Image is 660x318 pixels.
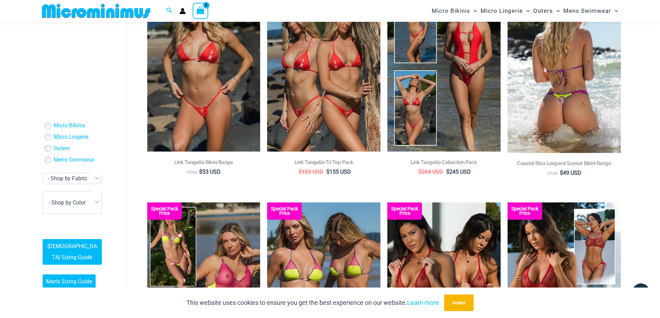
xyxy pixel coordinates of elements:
[419,169,443,175] bdi: 264 USD
[326,169,329,175] span: $
[387,159,501,168] a: Link Tangello Collection Pack
[407,299,439,306] a: Learn more
[563,2,611,20] span: Mens Swimwear
[444,294,474,311] button: Accept
[611,2,618,20] span: Menu Toggle
[446,169,471,175] bdi: 245 USD
[387,207,422,216] b: Special Pack Price
[43,274,96,289] a: Men’s Sizing Guide
[49,199,86,206] span: - Shop by Color
[43,239,102,265] a: [DEMOGRAPHIC_DATA] Sizing Guide
[147,159,261,166] h2: Link Tangello Bikini Range
[429,1,621,21] nav: Site Navigation
[547,171,558,176] span: From:
[432,2,470,20] span: Micro Bikinis
[193,3,209,19] a: View Shopping Cart, empty
[470,2,477,20] span: Menu Toggle
[179,8,186,14] a: Account icon link
[430,2,479,20] a: Micro BikinisMenu ToggleMenu Toggle
[560,170,563,176] span: $
[299,169,323,175] bdi: 165 USD
[446,169,449,175] span: $
[48,175,87,182] span: - Shop by Fabric
[508,207,542,216] b: Special Pack Price
[147,159,261,168] a: Link Tangello Bikini Range
[553,2,560,20] span: Menu Toggle
[387,159,501,166] h2: Link Tangello Collection Pack
[479,2,531,20] a: Micro LingerieMenu ToggleMenu Toggle
[54,134,88,141] a: Micro Lingerie
[166,7,173,15] a: Search icon link
[419,169,422,175] span: $
[54,122,85,130] a: Micro Bikinis
[481,2,523,20] span: Micro Lingerie
[562,2,620,20] a: Mens SwimwearMenu ToggleMenu Toggle
[186,298,439,308] p: This website uses cookies to ensure you get the best experience on our website.
[186,170,197,175] span: From:
[533,2,553,20] span: Outers
[523,2,530,20] span: Menu Toggle
[199,169,221,175] bdi: 53 USD
[326,169,351,175] bdi: 155 USD
[54,145,70,152] a: Outers
[560,170,581,176] bdi: 49 USD
[267,159,380,166] h2: Link Tangello Tri Top Pack
[147,207,182,216] b: Special Pack Price
[299,169,302,175] span: $
[39,3,153,19] img: MM SHOP LOGO FLAT
[508,160,621,167] h2: Coastal Bliss Leopard Sunset Bikini Range
[531,2,562,20] a: OutersMenu ToggleMenu Toggle
[267,159,380,168] a: Link Tangello Tri Top Pack
[43,191,102,214] span: - Shop by Color
[267,207,302,216] b: Special Pack Price
[43,173,102,184] span: - Shop by Fabric
[508,160,621,169] a: Coastal Bliss Leopard Sunset Bikini Range
[199,169,202,175] span: $
[54,156,94,164] a: Mens Swimwear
